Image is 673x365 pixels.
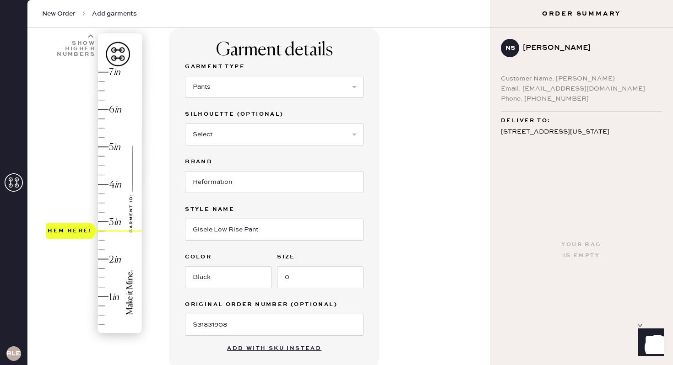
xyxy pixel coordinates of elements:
[48,225,92,236] div: Hem here!
[630,324,669,363] iframe: Front Chat
[185,156,364,167] label: Brand
[185,61,364,72] label: Garment Type
[490,9,673,18] h3: Order Summary
[277,266,364,288] input: e.g. 30R
[216,39,333,61] div: Garment details
[185,219,364,241] input: e.g. Daisy 2 Pocket
[505,45,515,51] h3: NS
[501,115,550,126] span: Deliver to:
[185,204,364,215] label: Style name
[92,9,137,18] span: Add garments
[185,171,364,193] input: Brand name
[185,314,364,336] input: e.g. 1020304
[56,41,95,57] div: Show higher numbers
[6,350,21,357] h3: RLESA
[523,43,655,54] div: [PERSON_NAME]
[114,66,120,79] div: in
[561,239,601,261] div: Your bag is empty
[185,266,271,288] input: e.g. Navy
[222,339,327,358] button: Add with SKU instead
[501,94,662,104] div: Phone: [PHONE_NUMBER]
[501,126,662,161] div: [STREET_ADDRESS][US_STATE] Apt 5B [GEOGRAPHIC_DATA] , NY 11201
[109,66,114,79] div: 7
[501,84,662,94] div: Email: [EMAIL_ADDRESS][DOMAIN_NAME]
[42,9,76,18] span: New Order
[501,74,662,84] div: Customer Name: [PERSON_NAME]
[98,33,142,333] img: image
[185,252,271,263] label: Color
[185,109,364,120] label: Silhouette (optional)
[185,299,364,310] label: Original Order Number (Optional)
[277,252,364,263] label: Size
